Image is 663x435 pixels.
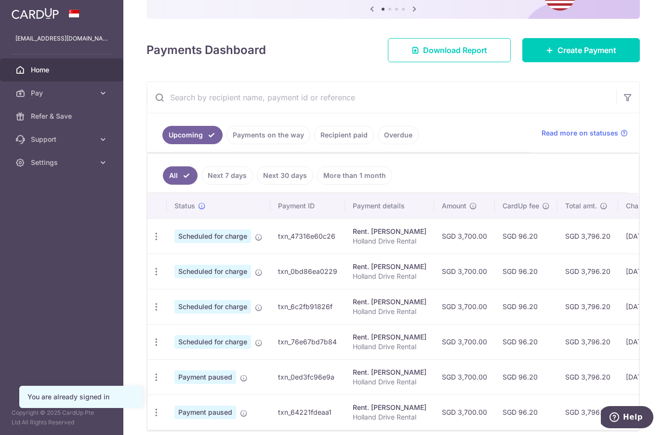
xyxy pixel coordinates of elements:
h4: Payments Dashboard [146,41,266,59]
td: SGD 3,700.00 [434,324,495,359]
div: You are already signed in [27,392,134,402]
p: Holland Drive Rental [353,307,426,316]
span: Scheduled for charge [174,335,251,349]
td: txn_0ed3fc96e9a [270,359,345,394]
a: Download Report [388,38,511,62]
span: Payment paused [174,370,236,384]
td: txn_6c2fb91826f [270,289,345,324]
span: Pay [31,88,94,98]
div: Rent. [PERSON_NAME] [353,227,426,236]
img: CardUp [12,8,59,19]
td: SGD 3,700.00 [434,218,495,254]
span: Amount [442,201,466,211]
td: txn_47316e60c26 [270,218,345,254]
div: Rent. [PERSON_NAME] [353,262,426,272]
span: Support [31,135,94,144]
span: Download Report [423,44,487,56]
td: SGD 3,700.00 [434,254,495,289]
td: SGD 3,700.00 [434,289,495,324]
p: Holland Drive Rental [353,412,426,422]
span: Refer & Save [31,111,94,121]
a: Next 7 days [201,166,253,185]
td: SGD 3,796.20 [557,324,618,359]
a: Next 30 days [257,166,313,185]
span: Create Payment [557,44,616,56]
div: Rent. [PERSON_NAME] [353,297,426,307]
td: txn_76e67bd7b84 [270,324,345,359]
p: Holland Drive Rental [353,236,426,246]
a: Payments on the way [226,126,310,144]
a: All [163,166,198,185]
div: Rent. [PERSON_NAME] [353,367,426,377]
div: Rent. [PERSON_NAME] [353,403,426,412]
a: More than 1 month [317,166,392,185]
a: Upcoming [162,126,223,144]
a: Read more on statuses [542,128,628,138]
p: [EMAIL_ADDRESS][DOMAIN_NAME] [15,34,108,43]
input: Search by recipient name, payment id or reference [147,82,616,113]
p: Holland Drive Rental [353,342,426,352]
span: Total amt. [565,201,597,211]
td: SGD 3,700.00 [434,359,495,394]
span: Scheduled for charge [174,300,251,313]
iframe: Opens a widget where you can find more information [601,406,653,430]
th: Payment details [345,193,434,218]
td: SGD 3,700.00 [434,394,495,430]
td: txn_0bd86ea0229 [270,254,345,289]
div: Rent. [PERSON_NAME] [353,332,426,342]
td: SGD 3,796.20 [557,289,618,324]
a: Create Payment [522,38,640,62]
span: Read more on statuses [542,128,618,138]
span: Home [31,65,94,75]
a: Recipient paid [314,126,374,144]
td: SGD 96.20 [495,254,557,289]
td: SGD 96.20 [495,394,557,430]
span: Scheduled for charge [174,265,251,278]
td: SGD 3,796.20 [557,254,618,289]
td: SGD 96.20 [495,324,557,359]
td: SGD 3,796.20 [557,218,618,254]
p: Holland Drive Rental [353,377,426,387]
span: CardUp fee [503,201,539,211]
span: Settings [31,158,94,167]
p: Holland Drive Rental [353,272,426,281]
td: SGD 96.20 [495,218,557,254]
th: Payment ID [270,193,345,218]
a: Overdue [378,126,419,144]
td: SGD 3,796.20 [557,359,618,394]
td: SGD 96.20 [495,359,557,394]
span: Payment paused [174,406,236,419]
td: txn_64221fdeaa1 [270,394,345,430]
span: Status [174,201,195,211]
td: SGD 96.20 [495,289,557,324]
td: SGD 3,796.20 [557,394,618,430]
span: Scheduled for charge [174,230,251,243]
